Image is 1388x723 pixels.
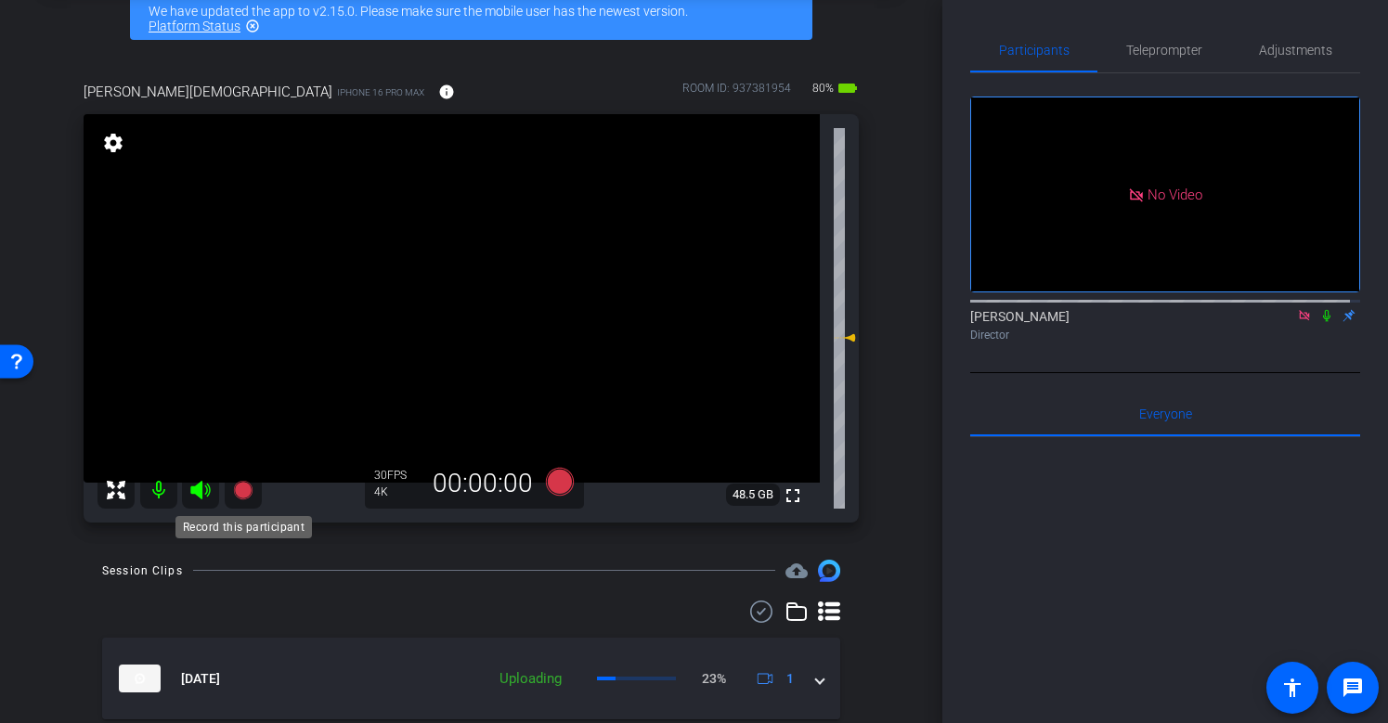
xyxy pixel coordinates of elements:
span: No Video [1148,186,1202,202]
span: 1 [786,669,794,689]
mat-icon: accessibility [1281,677,1304,699]
span: 80% [810,73,837,103]
span: [DATE] [181,669,220,689]
a: Platform Status [149,19,240,33]
span: Teleprompter [1126,44,1202,57]
mat-icon: info [438,84,455,100]
div: Uploading [490,668,571,690]
mat-icon: highlight_off [245,19,260,33]
p: 23% [702,669,726,689]
span: Participants [999,44,1070,57]
span: iPhone 16 Pro Max [337,85,424,99]
div: ROOM ID: 937381954 [682,80,791,107]
div: 4K [374,484,421,499]
mat-icon: fullscreen [782,484,804,507]
img: thumb-nail [119,665,161,692]
span: Everyone [1139,407,1192,420]
div: 00:00:00 [421,468,545,499]
div: Director [970,327,1360,343]
mat-expansion-panel-header: thumb-nail[DATE]Uploading23%1 [102,638,840,719]
span: Adjustments [1259,44,1332,57]
mat-icon: settings [100,132,126,154]
mat-icon: battery_std [837,77,859,99]
div: [PERSON_NAME] [970,307,1360,343]
mat-icon: message [1342,677,1364,699]
mat-icon: cloud_upload [785,560,808,582]
img: Session clips [818,560,840,582]
span: FPS [387,469,407,482]
div: 30 [374,468,421,483]
mat-icon: -2 dB [834,327,856,349]
span: [PERSON_NAME][DEMOGRAPHIC_DATA] [84,82,332,102]
span: Destinations for your clips [785,560,808,582]
div: Session Clips [102,562,183,580]
div: Record this participant [175,516,312,538]
span: 48.5 GB [726,484,780,506]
